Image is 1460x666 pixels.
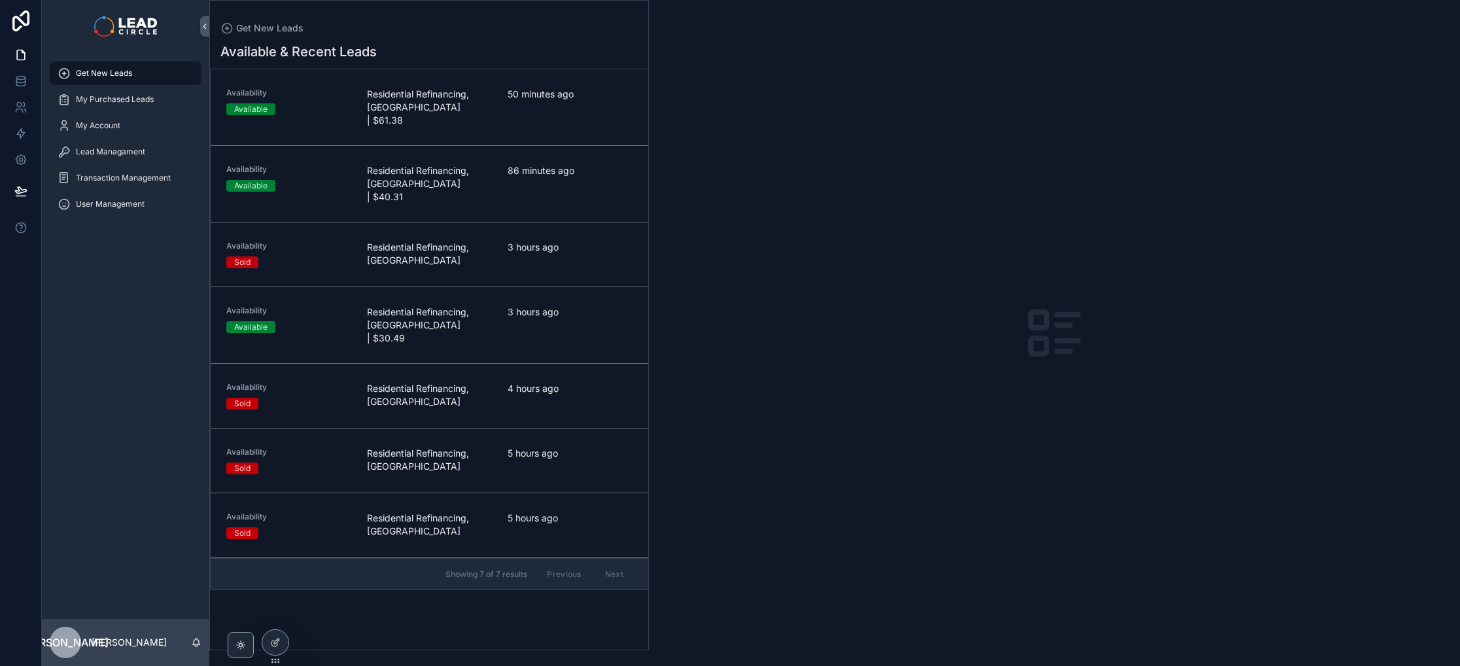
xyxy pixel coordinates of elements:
[50,166,201,190] a: Transaction Management
[367,512,492,538] span: Residential Refinancing, [GEOGRAPHIC_DATA]
[234,180,268,192] div: Available
[367,306,492,345] span: Residential Refinancing, [GEOGRAPHIC_DATA] | $30.49
[42,52,209,233] div: scrollable content
[508,164,633,177] span: 86 minutes ago
[234,398,251,410] div: Sold
[367,241,492,267] span: Residential Refinancing, [GEOGRAPHIC_DATA]
[367,88,492,127] span: Residential Refinancing, [GEOGRAPHIC_DATA] | $61.38
[226,88,351,98] span: Availability
[226,164,351,175] span: Availability
[367,447,492,473] span: Residential Refinancing, [GEOGRAPHIC_DATA]
[211,222,648,287] a: AvailabilitySoldResidential Refinancing, [GEOGRAPHIC_DATA]3 hours ago
[50,88,201,111] a: My Purchased Leads
[211,146,648,222] a: AvailabilityAvailableResidential Refinancing, [GEOGRAPHIC_DATA] | $40.3186 minutes ago
[50,192,201,216] a: User Management
[445,569,527,580] span: Showing 7 of 7 results
[234,527,251,539] div: Sold
[508,241,633,254] span: 3 hours ago
[76,94,154,105] span: My Purchased Leads
[508,382,633,395] span: 4 hours ago
[367,382,492,408] span: Residential Refinancing, [GEOGRAPHIC_DATA]
[76,68,132,79] span: Get New Leads
[236,22,304,35] span: Get New Leads
[234,103,268,115] div: Available
[211,364,648,429] a: AvailabilitySoldResidential Refinancing, [GEOGRAPHIC_DATA]4 hours ago
[220,43,377,61] h1: Available & Recent Leads
[22,635,109,650] span: [PERSON_NAME]
[211,287,648,364] a: AvailabilityAvailableResidential Refinancing, [GEOGRAPHIC_DATA] | $30.493 hours ago
[50,140,201,164] a: Lead Managament
[226,512,351,522] span: Availability
[226,382,351,393] span: Availability
[76,120,120,131] span: My Account
[234,463,251,474] div: Sold
[508,512,633,525] span: 5 hours ago
[76,199,145,209] span: User Management
[94,16,156,37] img: App logo
[50,114,201,137] a: My Account
[226,241,351,251] span: Availability
[211,429,648,493] a: AvailabilitySoldResidential Refinancing, [GEOGRAPHIC_DATA]5 hours ago
[76,173,171,183] span: Transaction Management
[508,447,633,460] span: 5 hours ago
[234,256,251,268] div: Sold
[226,447,351,457] span: Availability
[508,306,633,319] span: 3 hours ago
[220,22,304,35] a: Get New Leads
[508,88,633,101] span: 50 minutes ago
[50,61,201,85] a: Get New Leads
[211,493,648,558] a: AvailabilitySoldResidential Refinancing, [GEOGRAPHIC_DATA]5 hours ago
[92,636,167,649] p: [PERSON_NAME]
[367,164,492,203] span: Residential Refinancing, [GEOGRAPHIC_DATA] | $40.31
[226,306,351,316] span: Availability
[211,69,648,146] a: AvailabilityAvailableResidential Refinancing, [GEOGRAPHIC_DATA] | $61.3850 minutes ago
[76,147,145,157] span: Lead Managament
[234,321,268,333] div: Available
